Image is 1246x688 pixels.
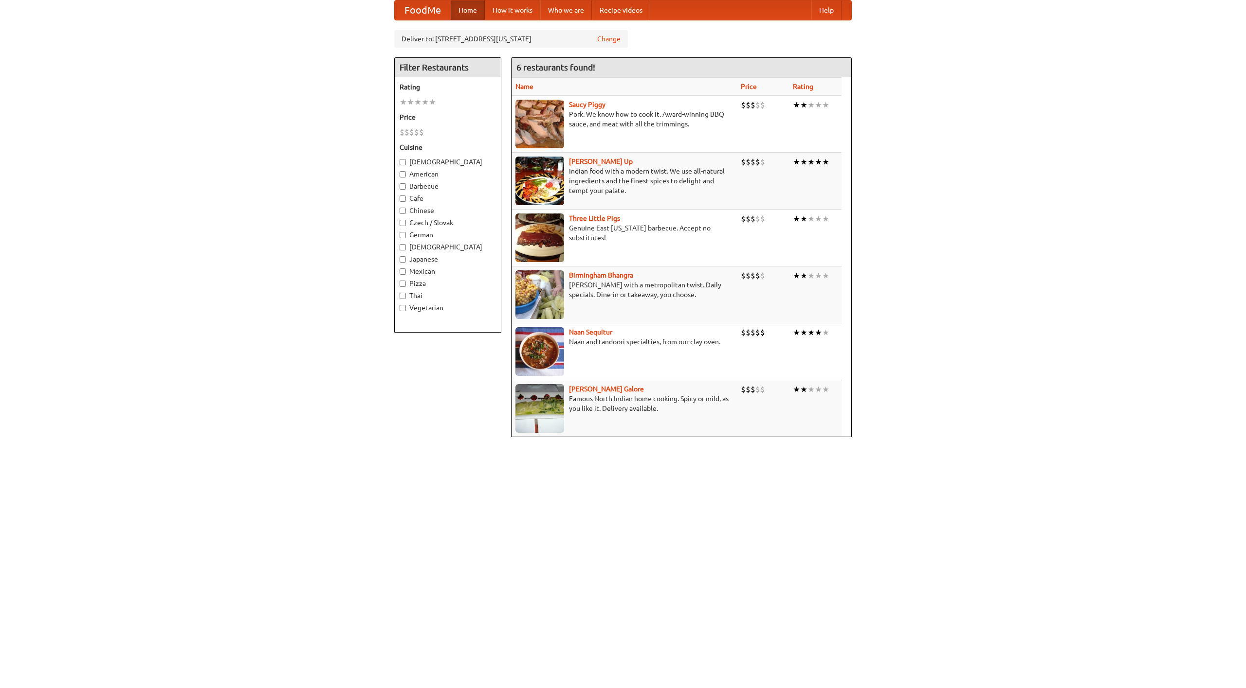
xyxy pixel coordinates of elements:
[400,268,406,275] input: Mexican
[793,83,813,90] a: Rating
[395,58,501,77] h4: Filter Restaurants
[760,213,765,224] li: $
[800,327,807,338] li: ★
[515,384,564,433] img: currygalore.jpg
[807,384,815,395] li: ★
[569,158,633,165] a: [PERSON_NAME] Up
[815,157,822,167] li: ★
[815,384,822,395] li: ★
[400,232,406,238] input: German
[515,109,733,129] p: Pork. We know how to cook it. Award-winning BBQ sauce, and meat with all the trimmings.
[807,157,815,167] li: ★
[822,100,829,110] li: ★
[421,97,429,107] li: ★
[569,101,605,108] a: Saucy Piggy
[822,327,829,338] li: ★
[815,270,822,281] li: ★
[569,328,612,336] b: Naan Sequitur
[569,214,620,222] a: Three Little Pigs
[400,266,496,276] label: Mexican
[741,100,746,110] li: $
[755,157,760,167] li: $
[400,159,406,165] input: [DEMOGRAPHIC_DATA]
[807,213,815,224] li: ★
[400,183,406,190] input: Barbecue
[414,97,421,107] li: ★
[741,270,746,281] li: $
[746,327,751,338] li: $
[800,100,807,110] li: ★
[540,0,592,20] a: Who we are
[751,384,755,395] li: $
[755,100,760,110] li: $
[755,384,760,395] li: $
[400,194,496,203] label: Cafe
[741,327,746,338] li: $
[793,157,800,167] li: ★
[400,220,406,226] input: Czech / Slovak
[404,127,409,138] li: $
[400,218,496,228] label: Czech / Slovak
[569,271,633,279] a: Birmingham Bhangra
[755,213,760,224] li: $
[746,384,751,395] li: $
[807,270,815,281] li: ★
[515,394,733,413] p: Famous North Indian home cooking. Spicy or mild, as you like it. Delivery available.
[815,327,822,338] li: ★
[400,112,496,122] h5: Price
[811,0,842,20] a: Help
[760,384,765,395] li: $
[515,100,564,148] img: saucy.jpg
[409,127,414,138] li: $
[751,100,755,110] li: $
[419,127,424,138] li: $
[407,97,414,107] li: ★
[807,100,815,110] li: ★
[800,213,807,224] li: ★
[793,213,800,224] li: ★
[741,157,746,167] li: $
[741,213,746,224] li: $
[394,30,628,48] div: Deliver to: [STREET_ADDRESS][US_STATE]
[429,97,436,107] li: ★
[822,157,829,167] li: ★
[793,100,800,110] li: ★
[515,157,564,205] img: curryup.jpg
[515,213,564,262] img: littlepigs.jpg
[815,213,822,224] li: ★
[755,327,760,338] li: $
[400,181,496,191] label: Barbecue
[516,63,595,72] ng-pluralize: 6 restaurants found!
[515,83,533,90] a: Name
[400,254,496,264] label: Japanese
[755,270,760,281] li: $
[751,157,755,167] li: $
[815,100,822,110] li: ★
[400,244,406,250] input: [DEMOGRAPHIC_DATA]
[597,34,621,44] a: Change
[400,171,406,177] input: American
[485,0,540,20] a: How it works
[800,157,807,167] li: ★
[822,213,829,224] li: ★
[760,100,765,110] li: $
[793,327,800,338] li: ★
[741,83,757,90] a: Price
[822,384,829,395] li: ★
[746,270,751,281] li: $
[400,127,404,138] li: $
[746,213,751,224] li: $
[400,195,406,202] input: Cafe
[800,384,807,395] li: ★
[751,270,755,281] li: $
[515,223,733,243] p: Genuine East [US_STATE] barbecue. Accept no substitutes!
[741,384,746,395] li: $
[400,169,496,179] label: American
[592,0,650,20] a: Recipe videos
[400,293,406,299] input: Thai
[515,166,733,195] p: Indian food with a modern twist. We use all-natural ingredients and the finest spices to delight ...
[400,281,406,287] input: Pizza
